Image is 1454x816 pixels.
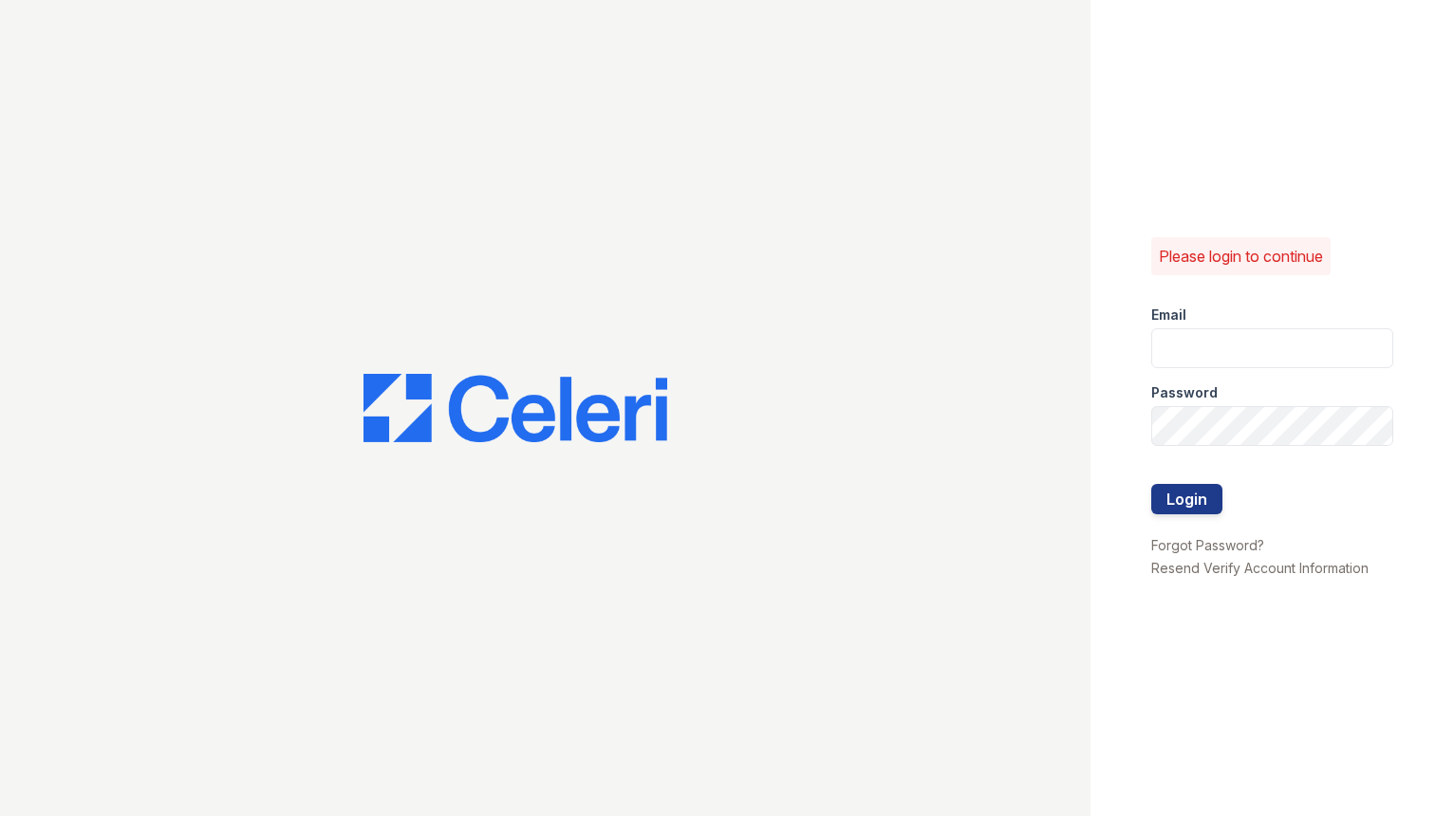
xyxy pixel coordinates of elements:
img: CE_Logo_Blue-a8612792a0a2168367f1c8372b55b34899dd931a85d93a1a3d3e32e68fde9ad4.png [363,374,667,442]
a: Resend Verify Account Information [1151,560,1369,576]
label: Email [1151,306,1186,325]
button: Login [1151,484,1222,514]
a: Forgot Password? [1151,537,1264,553]
p: Please login to continue [1159,245,1323,268]
label: Password [1151,383,1218,402]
